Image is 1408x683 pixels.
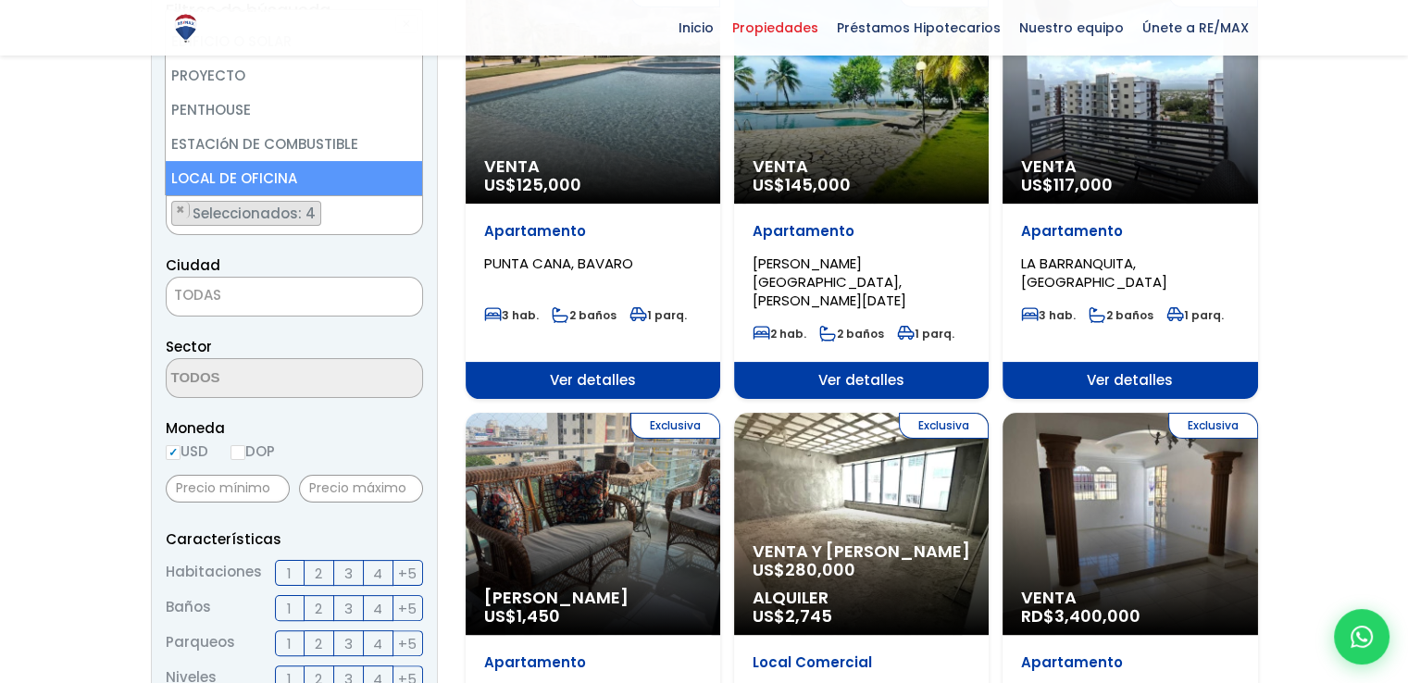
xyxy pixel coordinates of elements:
[785,558,855,581] span: 280,000
[373,632,382,655] span: 4
[552,307,617,323] span: 2 baños
[484,222,702,241] p: Apartamento
[1021,254,1167,292] span: LA BARRANQUITA, [GEOGRAPHIC_DATA]
[466,362,720,399] span: Ver detalles
[166,161,421,195] li: LOCAL DE OFICINA
[166,58,421,93] li: PROYECTO
[169,12,202,44] img: Logo de REMAX
[166,630,235,656] span: Parqueos
[1054,604,1140,627] span: 3,400,000
[753,173,851,196] span: US$
[166,127,421,161] li: ESTACIóN DE COMBUSTIBLE
[1021,589,1239,607] span: Venta
[517,173,581,196] span: 125,000
[174,285,221,304] span: TODAS
[753,326,806,341] span: 2 hab.
[287,597,292,620] span: 1
[484,589,702,607] span: [PERSON_NAME]
[315,597,322,620] span: 2
[753,254,906,310] span: [PERSON_NAME][GEOGRAPHIC_DATA], [PERSON_NAME][DATE]
[287,562,292,585] span: 1
[1021,157,1239,176] span: Venta
[753,558,855,581] span: US$
[166,475,290,503] input: Precio mínimo
[753,542,970,561] span: Venta y [PERSON_NAME]
[166,440,208,463] label: USD
[166,416,423,440] span: Moneda
[373,597,382,620] span: 4
[828,14,1010,42] span: Préstamos Hipotecarios
[166,560,262,586] span: Habitaciones
[785,604,832,627] span: 2,745
[176,202,185,218] span: ×
[1021,173,1113,196] span: US$
[167,359,346,399] textarea: Search
[167,282,422,308] span: TODAS
[1168,413,1258,439] span: Exclusiva
[1010,14,1133,42] span: Nuestro equipo
[484,173,581,196] span: US$
[484,604,560,627] span: US$
[191,204,320,223] span: Seleccionados: 4
[734,362,989,399] span: Ver detalles
[1003,362,1257,399] span: Ver detalles
[344,632,353,655] span: 3
[1053,173,1113,196] span: 117,000
[1021,222,1239,241] p: Apartamento
[1021,653,1239,672] p: Apartamento
[630,413,720,439] span: Exclusiva
[171,201,321,226] li: CASA
[403,202,412,218] span: ×
[398,597,417,620] span: +5
[517,604,560,627] span: 1,450
[166,337,212,356] span: Sector
[753,604,832,627] span: US$
[344,597,353,620] span: 3
[166,445,181,460] input: USD
[723,14,828,42] span: Propiedades
[344,562,353,585] span: 3
[484,157,702,176] span: Venta
[315,632,322,655] span: 2
[785,173,851,196] span: 145,000
[753,589,970,607] span: Alquiler
[231,440,275,463] label: DOP
[402,201,413,219] button: Remove all items
[398,562,417,585] span: +5
[166,528,423,551] p: Características
[484,653,702,672] p: Apartamento
[484,254,633,273] span: PUNTA CANA, BAVARO
[166,277,423,317] span: TODAS
[373,562,382,585] span: 4
[753,222,970,241] p: Apartamento
[1021,604,1140,627] span: RD$
[166,255,220,275] span: Ciudad
[819,326,884,341] span: 2 baños
[231,445,245,460] input: DOP
[1021,307,1076,323] span: 3 hab.
[315,562,322,585] span: 2
[166,93,421,127] li: PENTHOUSE
[669,14,723,42] span: Inicio
[166,595,211,621] span: Baños
[753,653,970,672] p: Local Comercial
[899,413,989,439] span: Exclusiva
[1166,307,1224,323] span: 1 parq.
[897,326,954,341] span: 1 parq.
[484,307,539,323] span: 3 hab.
[629,307,687,323] span: 1 parq.
[172,202,190,218] button: Remove item
[1133,14,1258,42] span: Únete a RE/MAX
[753,157,970,176] span: Venta
[287,632,292,655] span: 1
[398,632,417,655] span: +5
[1089,307,1153,323] span: 2 baños
[167,196,177,236] textarea: Search
[299,475,423,503] input: Precio máximo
